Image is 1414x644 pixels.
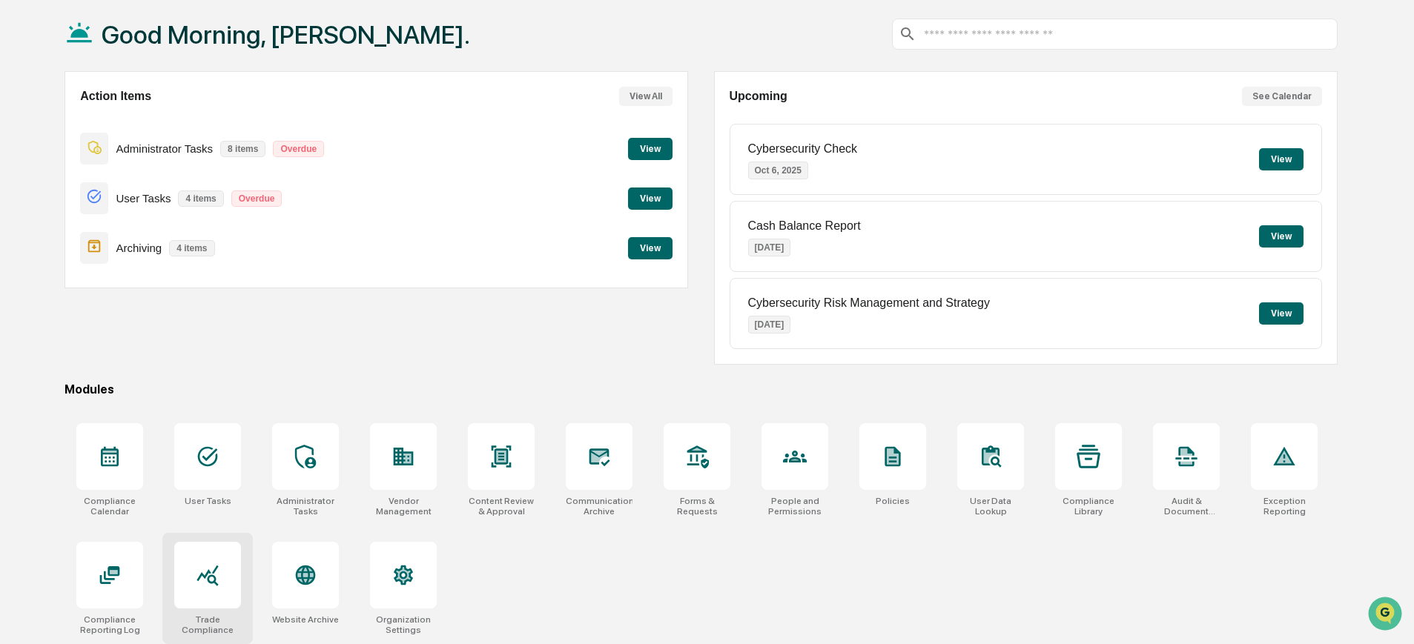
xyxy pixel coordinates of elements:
[748,219,861,233] p: Cash Balance Report
[15,216,27,228] div: 🔎
[1259,148,1304,170] button: View
[116,242,162,254] p: Archiving
[116,142,213,155] p: Administrator Tasks
[15,188,27,200] div: 🖐️
[178,190,223,207] p: 4 items
[957,496,1024,517] div: User Data Lookup
[30,215,93,230] span: Data Lookup
[1153,496,1220,517] div: Audit & Document Logs
[370,614,437,635] div: Organization Settings
[108,188,119,200] div: 🗄️
[1251,496,1318,517] div: Exception Reporting
[628,240,673,254] a: View
[231,190,283,207] p: Overdue
[76,496,143,517] div: Compliance Calendar
[748,162,808,179] p: Oct 6, 2025
[628,138,673,160] button: View
[468,496,535,517] div: Content Review & Approval
[50,128,188,140] div: We're available if you need us!
[370,496,437,517] div: Vendor Management
[1259,302,1304,325] button: View
[273,141,324,157] p: Overdue
[15,113,42,140] img: 1746055101610-c473b297-6a78-478c-a979-82029cc54cd1
[9,209,99,236] a: 🔎Data Lookup
[748,296,990,310] p: Cybersecurity Risk Management and Strategy
[1259,225,1304,248] button: View
[628,237,673,259] button: View
[1242,87,1322,106] button: See Calendar
[15,31,270,55] p: How can we help?
[65,382,1337,396] div: Modules
[748,316,791,333] p: [DATE]
[628,141,673,155] a: View
[80,90,151,103] h2: Action Items
[748,142,858,156] p: Cybersecurity Check
[664,496,730,517] div: Forms & Requests
[876,496,910,506] div: Policies
[566,496,632,517] div: Communications Archive
[619,87,673,106] button: View All
[50,113,243,128] div: Start new chat
[761,496,828,517] div: People and Permissions
[748,239,791,256] p: [DATE]
[1367,595,1407,635] iframe: Open customer support
[76,614,143,635] div: Compliance Reporting Log
[272,614,339,625] div: Website Archive
[174,614,241,635] div: Trade Compliance
[30,187,96,202] span: Preclearance
[252,118,270,136] button: Start new chat
[169,240,214,256] p: 4 items
[122,187,184,202] span: Attestations
[148,251,179,262] span: Pylon
[102,20,470,50] h1: Good Morning, [PERSON_NAME].
[185,496,231,506] div: User Tasks
[628,187,673,210] button: View
[628,190,673,205] a: View
[116,192,171,205] p: User Tasks
[272,496,339,517] div: Administrator Tasks
[1055,496,1122,517] div: Compliance Library
[220,141,265,157] p: 8 items
[9,181,102,208] a: 🖐️Preclearance
[105,250,179,262] a: Powered byPylon
[730,90,787,103] h2: Upcoming
[102,181,190,208] a: 🗄️Attestations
